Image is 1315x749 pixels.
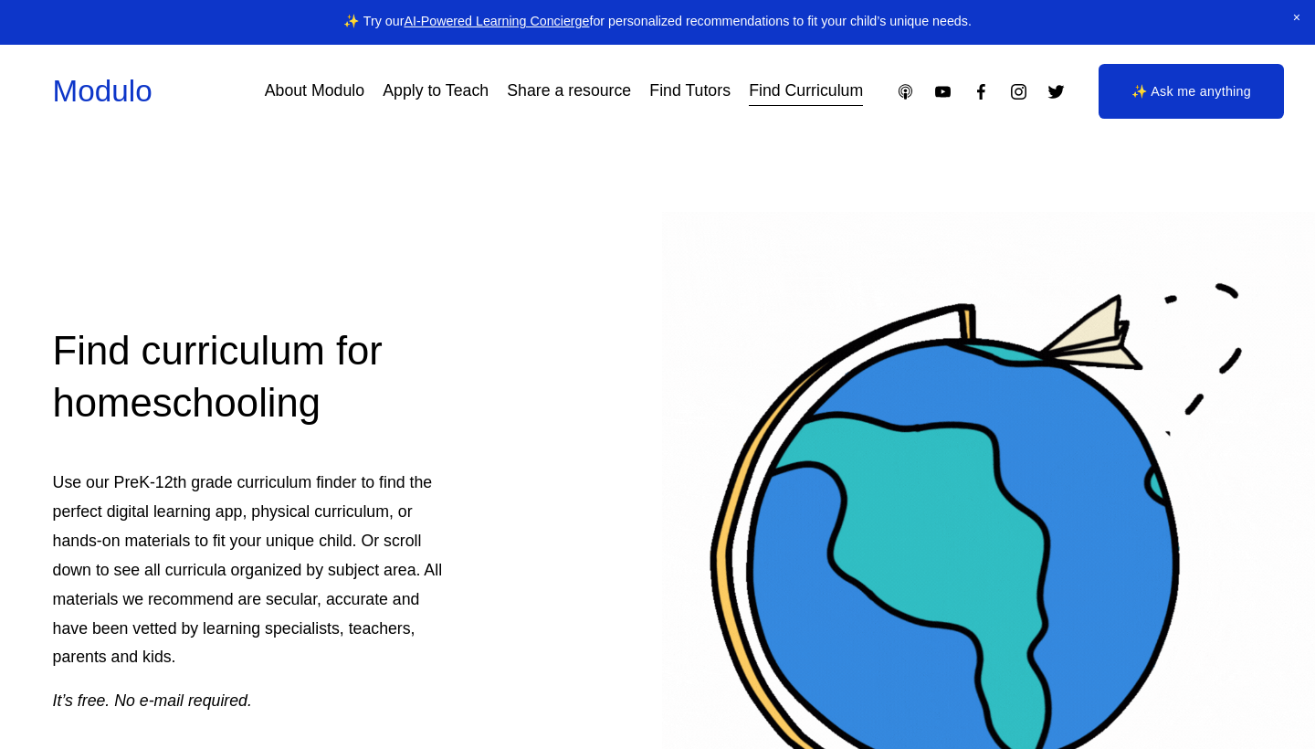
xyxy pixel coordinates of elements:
a: Instagram [1009,82,1028,101]
em: It’s free. No e-mail required. [53,691,252,710]
a: Modulo [53,74,153,108]
a: Share a resource [507,75,631,107]
a: Find Curriculum [749,75,863,107]
p: Use our PreK-12th grade curriculum finder to find the perfect digital learning app, physical curr... [53,469,449,672]
a: Facebook [972,82,991,101]
a: AI-Powered Learning Concierge [404,14,589,28]
a: Apple Podcasts [896,82,915,101]
a: ✨ Ask me anything [1099,64,1284,119]
a: Find Tutors [649,75,731,107]
a: YouTube [933,82,952,101]
h2: Find curriculum for homeschooling [53,324,449,428]
a: About Modulo [265,75,364,107]
a: Twitter [1047,82,1066,101]
a: Apply to Teach [383,75,489,107]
